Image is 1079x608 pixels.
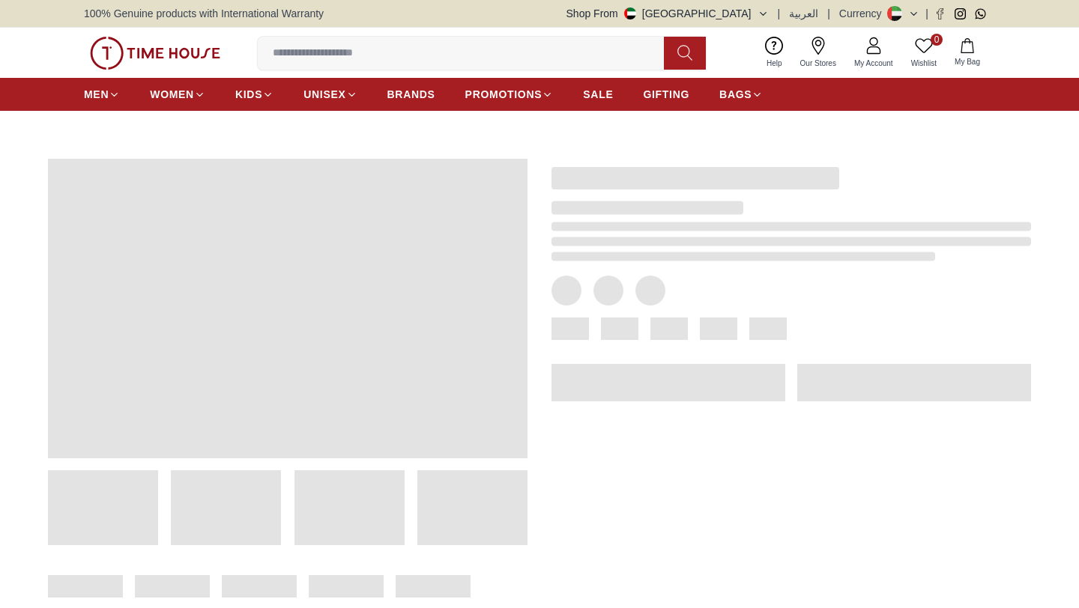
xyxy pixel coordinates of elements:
[934,8,946,19] a: Facebook
[566,6,769,21] button: Shop From[GEOGRAPHIC_DATA]
[643,87,689,102] span: GIFTING
[150,87,194,102] span: WOMEN
[902,34,946,72] a: 0Wishlist
[719,81,763,108] a: BAGS
[946,35,989,70] button: My Bag
[583,81,613,108] a: SALE
[84,6,324,21] span: 100% Genuine products with International Warranty
[827,6,830,21] span: |
[235,81,273,108] a: KIDS
[624,7,636,19] img: United Arab Emirates
[789,6,818,21] button: العربية
[848,58,899,69] span: My Account
[931,34,943,46] span: 0
[84,81,120,108] a: MEN
[84,87,109,102] span: MEN
[949,56,986,67] span: My Bag
[955,8,966,19] a: Instagram
[975,8,986,19] a: Whatsapp
[387,81,435,108] a: BRANDS
[303,81,357,108] a: UNISEX
[791,34,845,72] a: Our Stores
[465,87,542,102] span: PROMOTIONS
[465,81,554,108] a: PROMOTIONS
[794,58,842,69] span: Our Stores
[90,37,220,70] img: ...
[905,58,943,69] span: Wishlist
[925,6,928,21] span: |
[150,81,205,108] a: WOMEN
[778,6,781,21] span: |
[839,6,888,21] div: Currency
[235,87,262,102] span: KIDS
[583,87,613,102] span: SALE
[758,34,791,72] a: Help
[643,81,689,108] a: GIFTING
[303,87,345,102] span: UNISEX
[719,87,752,102] span: BAGS
[387,87,435,102] span: BRANDS
[761,58,788,69] span: Help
